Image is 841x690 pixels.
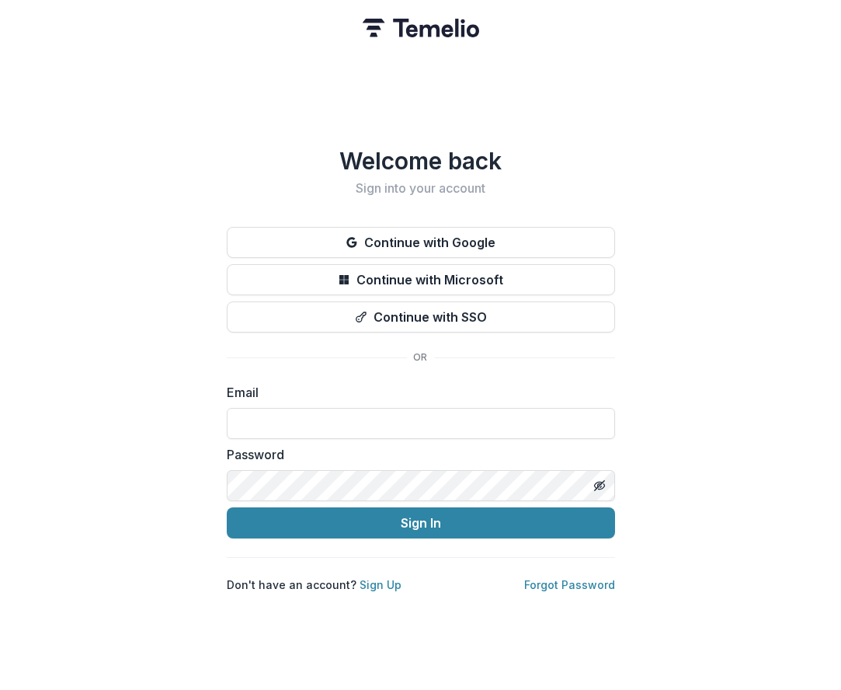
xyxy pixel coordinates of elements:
[227,507,615,538] button: Sign In
[227,301,615,333] button: Continue with SSO
[363,19,479,37] img: Temelio
[227,181,615,196] h2: Sign into your account
[524,578,615,591] a: Forgot Password
[227,264,615,295] button: Continue with Microsoft
[227,445,606,464] label: Password
[227,147,615,175] h1: Welcome back
[227,383,606,402] label: Email
[360,578,401,591] a: Sign Up
[587,473,612,498] button: Toggle password visibility
[227,227,615,258] button: Continue with Google
[227,577,401,593] p: Don't have an account?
